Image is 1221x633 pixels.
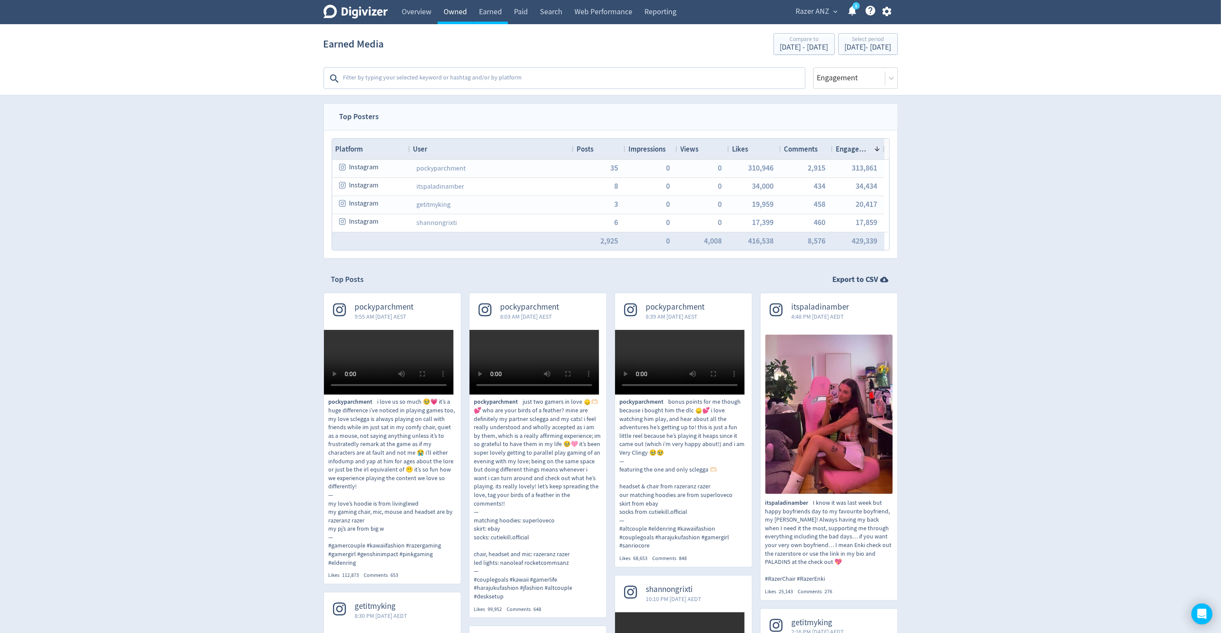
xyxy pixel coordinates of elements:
[852,237,878,245] button: 429,339
[793,5,840,19] button: Razer ANZ
[474,398,523,406] span: pockyparchment
[792,618,844,628] span: getitmyking
[666,164,670,172] button: 0
[814,218,826,226] button: 460
[611,164,618,172] button: 35
[646,312,705,321] span: 8:39 AM [DATE] AEST
[792,302,850,312] span: itspaladinamber
[748,237,774,245] span: 416,538
[718,164,722,172] button: 0
[679,555,687,562] span: 848
[666,218,670,226] button: 0
[808,237,826,245] button: 8,576
[601,237,618,245] button: 2,925
[364,572,403,579] div: Comments
[666,237,670,245] button: 0
[752,200,774,208] button: 19,959
[796,5,830,19] span: Razer ANZ
[836,144,871,154] span: Engagement
[620,398,747,550] p: bonus points for me though because i bought him the dlc 🙂‍↕️💕 i love watching him play, and hear ...
[855,3,857,9] text: 1
[501,312,559,321] span: 8:03 AM [DATE] AEST
[856,218,878,226] button: 17,859
[615,200,618,208] button: 3
[336,144,363,154] span: Platform
[355,611,408,620] span: 8:30 PM [DATE] AEDT
[332,104,387,130] span: Top Posters
[752,218,774,226] span: 17,399
[765,588,798,595] div: Likes
[681,144,699,154] span: Views
[814,200,826,208] button: 458
[1192,604,1212,624] div: Open Intercom Messenger
[718,218,722,226] button: 0
[507,606,546,613] div: Comments
[833,274,878,285] strong: Export to CSV
[666,182,670,190] span: 0
[615,293,752,562] a: pockyparchment8:39 AM [DATE] AESTpockyparchmentbonus points for me though because i bought him th...
[413,144,428,154] span: User
[779,588,793,595] span: 25,143
[469,293,606,613] a: pockyparchment8:03 AM [DATE] AESTpockyparchmentjust two gamers in love 🙂‍↕️🫶🏻 💕 who are your bird...
[798,588,837,595] div: Comments
[534,606,542,613] span: 648
[417,200,451,209] a: getitmyking
[339,218,347,225] svg: instagram
[331,274,364,285] h2: Top Posts
[634,555,648,562] span: 68,653
[349,213,379,230] span: Instagram
[615,218,618,226] button: 6
[391,572,399,579] span: 653
[718,182,722,190] button: 0
[748,164,774,172] button: 310,946
[474,398,602,601] p: just two gamers in love 🙂‍↕️🫶🏻 💕 who are your birds of a feather? mine are definitely my partner ...
[825,588,833,595] span: 276
[761,293,898,595] a: itspaladinamber4:48 PM [DATE] AEDTI know it was last week but happy boyfriends day to my favourit...
[718,200,722,208] button: 0
[808,164,826,172] span: 2,915
[355,601,408,611] span: getitmyking
[765,499,893,583] p: I know it was last week but happy boyfriends day to my favourite boyfriend, my [PERSON_NAME]! Alw...
[324,293,461,579] a: pockyparchment9:55 AM [DATE] AESTpockyparchmenti love us so much 🥹💗 it’s a huge difference i’ve n...
[814,182,826,190] button: 434
[646,585,702,595] span: shannongrixti
[765,335,893,494] img: I know it was last week but happy boyfriends day to my favourite boyfriend, my Enki! Always havin...
[780,44,828,51] div: [DATE] - [DATE]
[780,36,828,44] div: Compare to
[666,200,670,208] button: 0
[852,164,878,172] button: 313,861
[620,555,653,562] div: Likes
[577,144,594,154] span: Posts
[474,606,507,613] div: Likes
[339,181,347,189] svg: instagram
[417,182,465,191] a: itspaladinamber
[752,182,774,190] button: 34,000
[653,555,692,562] div: Comments
[329,398,456,567] p: i love us so much 🥹💗 it’s a huge difference i’ve noticed in playing games too, my love sclegga is...
[704,237,722,245] span: 4,008
[733,144,748,154] span: Likes
[343,572,359,579] span: 112,873
[792,312,850,321] span: 4:48 PM [DATE] AEDT
[856,182,878,190] button: 34,434
[646,595,702,603] span: 10:10 PM [DATE] AEDT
